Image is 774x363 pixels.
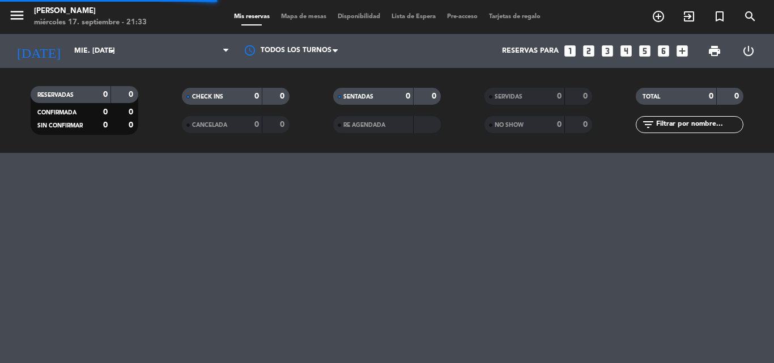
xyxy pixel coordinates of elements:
strong: 0 [432,92,439,100]
span: Reservas para [502,47,559,55]
strong: 0 [129,121,135,129]
strong: 0 [280,92,287,100]
span: Tarjetas de regalo [483,14,546,20]
div: miércoles 17. septiembre - 21:33 [34,17,147,28]
span: SIN CONFIRMAR [37,123,83,129]
i: filter_list [641,118,655,131]
i: add_box [675,44,690,58]
input: Filtrar por nombre... [655,118,743,131]
i: exit_to_app [682,10,696,23]
strong: 0 [583,92,590,100]
strong: 0 [406,92,410,100]
div: LOG OUT [732,34,766,68]
span: CANCELADA [192,122,227,128]
i: [DATE] [8,39,69,63]
i: menu [8,7,25,24]
i: turned_in_not [713,10,726,23]
strong: 0 [254,92,259,100]
strong: 0 [709,92,713,100]
span: RESERVADAS [37,92,74,98]
i: looks_one [563,44,577,58]
span: SERVIDAS [495,94,522,100]
i: looks_two [581,44,596,58]
i: looks_6 [656,44,671,58]
strong: 0 [129,108,135,116]
span: RE AGENDADA [343,122,385,128]
span: CONFIRMADA [37,110,76,116]
strong: 0 [103,121,108,129]
span: Mapa de mesas [275,14,332,20]
i: looks_4 [619,44,633,58]
button: menu [8,7,25,28]
div: [PERSON_NAME] [34,6,147,17]
i: arrow_drop_down [105,44,119,58]
span: NO SHOW [495,122,524,128]
span: TOTAL [643,94,660,100]
i: add_circle_outline [652,10,665,23]
strong: 0 [583,121,590,129]
span: Disponibilidad [332,14,386,20]
i: looks_5 [637,44,652,58]
i: search [743,10,757,23]
span: Pre-acceso [441,14,483,20]
i: power_settings_new [742,44,755,58]
span: CHECK INS [192,94,223,100]
strong: 0 [557,92,562,100]
span: Lista de Espera [386,14,441,20]
strong: 0 [280,121,287,129]
span: print [708,44,721,58]
strong: 0 [103,108,108,116]
strong: 0 [557,121,562,129]
span: SENTADAS [343,94,373,100]
span: Mis reservas [228,14,275,20]
i: looks_3 [600,44,615,58]
strong: 0 [734,92,741,100]
strong: 0 [103,91,108,99]
strong: 0 [254,121,259,129]
strong: 0 [129,91,135,99]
